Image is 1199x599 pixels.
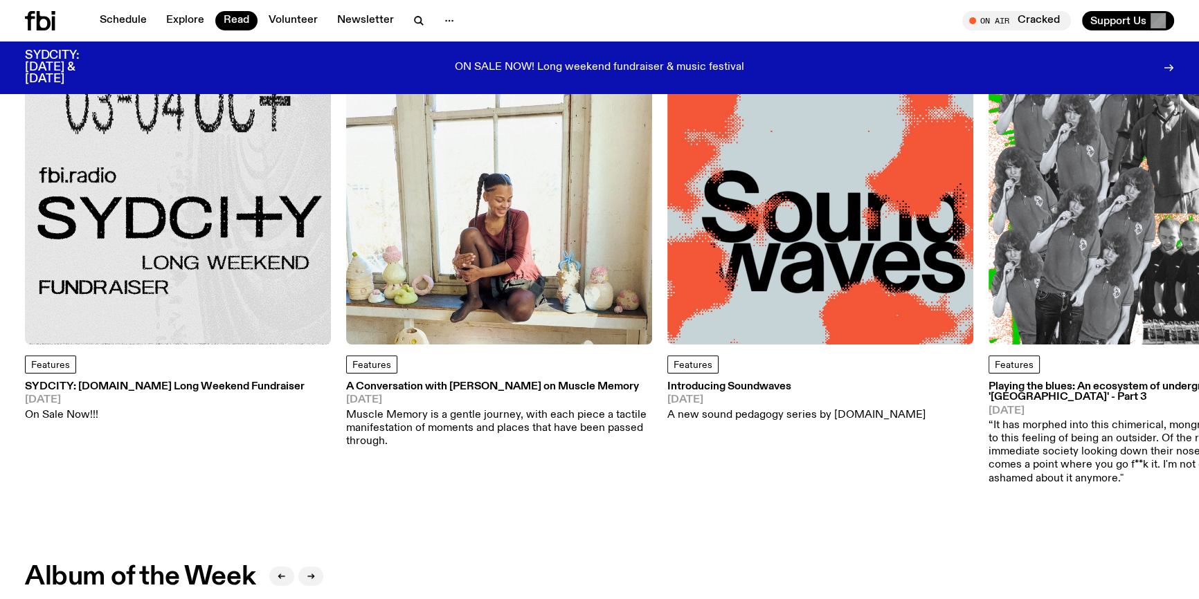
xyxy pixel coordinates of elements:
a: Read [215,11,258,30]
a: Explore [158,11,213,30]
a: Features [25,356,76,374]
span: Features [352,360,391,370]
a: Features [346,356,397,374]
a: SYDCITY: [DOMAIN_NAME] Long Weekend Fundraiser[DATE]On Sale Now!!! [25,382,305,422]
h3: A Conversation with [PERSON_NAME] on Muscle Memory [346,382,652,392]
button: On AirCracked [962,11,1071,30]
h3: Introducing Soundwaves [667,382,926,392]
span: Features [31,360,70,370]
span: Support Us [1090,15,1146,27]
span: Features [674,360,712,370]
a: Features [667,356,719,374]
p: A new sound pedagogy series by [DOMAIN_NAME] [667,409,926,422]
a: Introducing Soundwaves[DATE]A new sound pedagogy series by [DOMAIN_NAME] [667,382,926,422]
a: Newsletter [329,11,402,30]
p: On Sale Now!!! [25,409,305,422]
span: [DATE] [667,395,926,405]
a: Volunteer [260,11,326,30]
a: A Conversation with [PERSON_NAME] on Muscle Memory[DATE]Muscle Memory is a gentle journey, with e... [346,382,652,448]
a: Schedule [91,11,155,30]
img: The text Sound waves, with one word stacked upon another, in black text on a bluish-gray backgrou... [667,39,973,344]
button: Support Us [1082,11,1174,30]
h3: SYDCITY: [DOMAIN_NAME] Long Weekend Fundraiser [25,382,305,392]
p: Muscle Memory is a gentle journey, with each piece a tactile manifestation of moments and places ... [346,409,652,449]
h2: Album of the Week [25,564,255,589]
span: Features [995,360,1034,370]
a: Features [989,356,1040,374]
h3: SYDCITY: [DATE] & [DATE] [25,50,114,85]
span: [DATE] [346,395,652,405]
span: [DATE] [25,395,305,405]
img: Black text on gray background. Reading top to bottom: 03-04 OCT. fbi.radio SYDCITY LONG WEEKEND F... [25,39,331,344]
p: ON SALE NOW! Long weekend fundraiser & music festival [455,62,744,74]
